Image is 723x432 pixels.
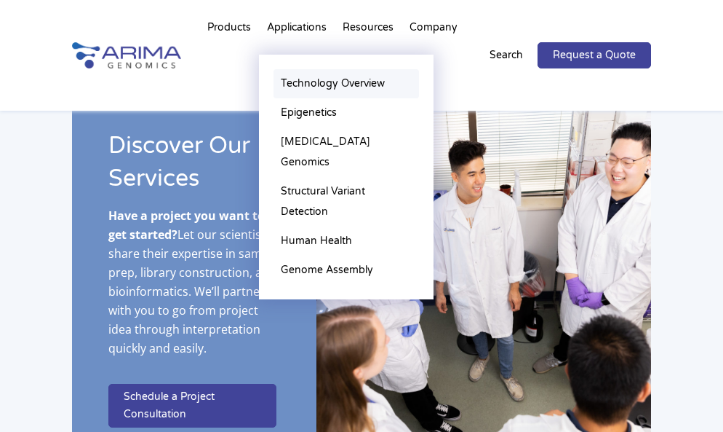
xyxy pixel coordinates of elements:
[273,227,419,256] a: Human Health
[490,46,523,65] p: Search
[273,98,419,127] a: Epigenetics
[273,177,419,227] a: Structural Variant Detection
[108,206,280,369] p: Let our scientists share their expertise in sample prep, library construction, and bioinformatics...
[108,384,276,428] a: Schedule a Project Consultation
[72,42,181,69] img: Arima-Genomics-logo
[273,69,419,98] a: Technology Overview
[108,130,280,206] h2: Discover Our Services
[108,208,265,243] b: Have a project you want to get started?
[273,127,419,177] a: [MEDICAL_DATA] Genomics
[538,42,651,68] a: Request a Quote
[273,256,419,285] a: Genome Assembly
[650,362,723,432] iframe: Chat Widget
